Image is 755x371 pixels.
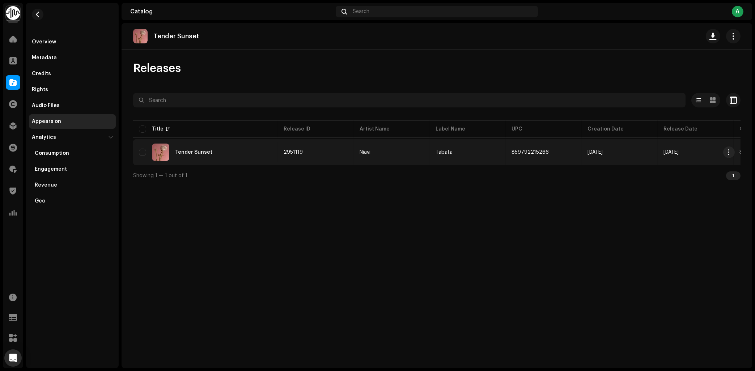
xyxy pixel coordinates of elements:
[4,349,22,367] div: Open Intercom Messenger
[35,150,69,156] div: Consumption
[29,178,116,192] re-m-nav-item: Revenue
[360,150,370,155] div: Niavi
[130,9,333,14] div: Catalog
[436,150,453,155] span: Tabata
[133,61,181,76] span: Releases
[663,150,679,155] span: Aug 18, 2023
[32,119,61,124] div: Appears on
[29,162,116,176] re-m-nav-item: Engagement
[29,67,116,81] re-m-nav-item: Credits
[153,33,199,40] p: Tender Sunset
[133,93,686,107] input: Search
[588,150,603,155] span: Jul 18, 2025
[32,39,56,45] div: Overview
[32,71,51,77] div: Credits
[35,182,57,188] div: Revenue
[29,114,116,129] re-m-nav-item: Appears on
[284,150,303,155] span: 2951119
[6,6,20,20] img: 0f74c21f-6d1c-4dbc-9196-dbddad53419e
[35,198,45,204] div: Geo
[133,173,187,178] span: Showing 1 — 1 out of 1
[152,144,169,161] img: 4fab6157-686c-4735-a1f7-82197af85c33
[29,51,116,65] re-m-nav-item: Metadata
[32,103,60,108] div: Audio Files
[29,98,116,113] re-m-nav-item: Audio Files
[175,150,212,155] div: Tender Sunset
[29,35,116,49] re-m-nav-item: Overview
[29,194,116,208] re-m-nav-item: Geo
[35,166,67,172] div: Engagement
[29,146,116,161] re-m-nav-item: Consumption
[353,9,369,14] span: Search
[32,135,56,140] div: Analytics
[32,87,48,93] div: Rights
[360,150,424,155] span: Niavi
[133,29,148,43] img: 4fab6157-686c-4735-a1f7-82197af85c33
[32,55,57,61] div: Metadata
[732,6,743,17] div: A
[29,82,116,97] re-m-nav-item: Rights
[726,171,741,180] div: 1
[512,150,549,155] span: 859792215266
[29,130,116,208] re-m-nav-dropdown: Analytics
